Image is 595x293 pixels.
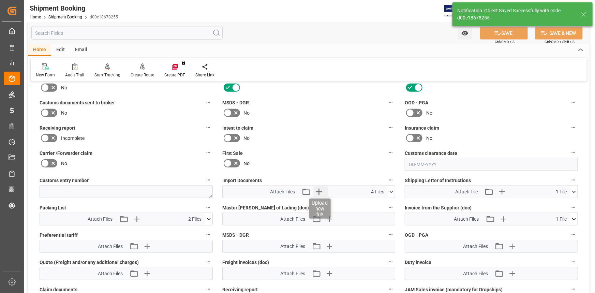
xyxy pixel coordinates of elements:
span: OGD - PGA [405,232,428,239]
button: OGD - PGA [569,98,578,107]
div: Audit Trail [65,72,84,78]
span: Packing List [40,204,66,211]
div: Edit [51,44,70,56]
div: Shipment Booking [30,3,118,13]
span: No [61,84,67,91]
span: Invoice from the Supplier (doc) [405,204,472,211]
span: Insurance claim [405,124,439,132]
span: No [244,160,250,167]
span: Customs entry number [40,177,89,184]
span: Attach File [455,188,478,195]
button: open menu [458,27,472,40]
span: No [61,109,67,117]
span: No [426,109,432,117]
img: Exertis%20JAM%20-%20Email%20Logo.jpg_1722504956.jpg [444,5,468,17]
span: MSDS - DGR [222,99,249,106]
button: SAVE & NEW [535,27,583,40]
span: Preferential tariff [40,232,78,239]
div: New Form [36,72,55,78]
div: Home [28,44,51,56]
button: Shipping Letter of Instructions [569,176,578,185]
span: No [244,109,250,117]
span: Master [PERSON_NAME] of Lading (doc) [222,204,309,211]
div: Start Tracking [94,72,120,78]
button: Customs entry number [204,176,213,185]
button: Import Documents [386,176,395,185]
span: No [426,135,432,142]
button: SAVE [480,27,528,40]
button: Packing List [204,203,213,212]
span: Carrier /Forwarder claim [40,150,92,157]
span: Freight invoices (doc) [222,259,269,266]
span: Attach Files [463,270,488,277]
input: DD-MM-YYYY [405,158,578,171]
button: Upload new file [314,186,328,197]
span: Attach Files [280,270,305,277]
span: 4 Files [371,188,384,195]
div: Notification: Object Saved Successfully with code d00c18678255 [457,7,575,21]
div: Upload new file [309,199,331,219]
span: Attach Files [280,216,305,223]
span: Attach Files [88,216,113,223]
button: Preferential tariff [204,230,213,239]
span: 1 File [556,188,567,195]
span: First Sale [222,150,243,157]
button: OGD - PGA [569,230,578,239]
button: Customs clearance date [569,148,578,157]
button: MSDS - DGR [386,230,395,239]
span: Attach Files [98,270,123,277]
span: No [61,160,67,167]
button: Invoice from the Supplier (doc) [569,203,578,212]
span: Receiving report [40,124,75,132]
span: Customs documents sent to broker [40,99,115,106]
span: Incomplete [61,135,85,142]
span: Attach Files [463,243,488,250]
span: Quote (Freight and/or any additional charges) [40,259,139,266]
input: Search Fields [31,27,223,40]
span: Duty invoice [405,259,431,266]
span: Intent to claim [222,124,254,132]
button: MSDS - DGR [386,98,395,107]
button: First Sale [386,148,395,157]
span: 2 Files [188,216,202,223]
span: 1 File [556,216,567,223]
button: Master [PERSON_NAME] of Lading (doc) [386,203,395,212]
button: Carrier /Forwarder claim [204,148,213,157]
div: Create Route [131,72,154,78]
button: Intent to claim [386,123,395,132]
span: Attach Files [454,216,479,223]
span: OGD - PGA [405,99,428,106]
button: Duty invoice [569,258,578,266]
div: Email [70,44,92,56]
span: Shipping Letter of Instructions [405,177,471,184]
button: Customs documents sent to broker [204,98,213,107]
span: Attach Files [270,188,295,195]
span: MSDS - DGR [222,232,249,239]
span: Import Documents [222,177,262,184]
button: Receiving report [204,123,213,132]
span: No [244,135,250,142]
button: Freight invoices (doc) [386,258,395,266]
span: Customs clearance date [405,150,457,157]
a: Shipment Booking [48,15,82,19]
button: Quote (Freight and/or any additional charges) [204,258,213,266]
a: Home [30,15,41,19]
button: Insurance claim [569,123,578,132]
span: Attach Files [280,243,305,250]
span: Ctrl/CMD + S [495,39,515,44]
div: Share Link [195,72,214,78]
span: Attach Files [98,243,123,250]
span: Ctrl/CMD + Shift + S [545,39,575,44]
